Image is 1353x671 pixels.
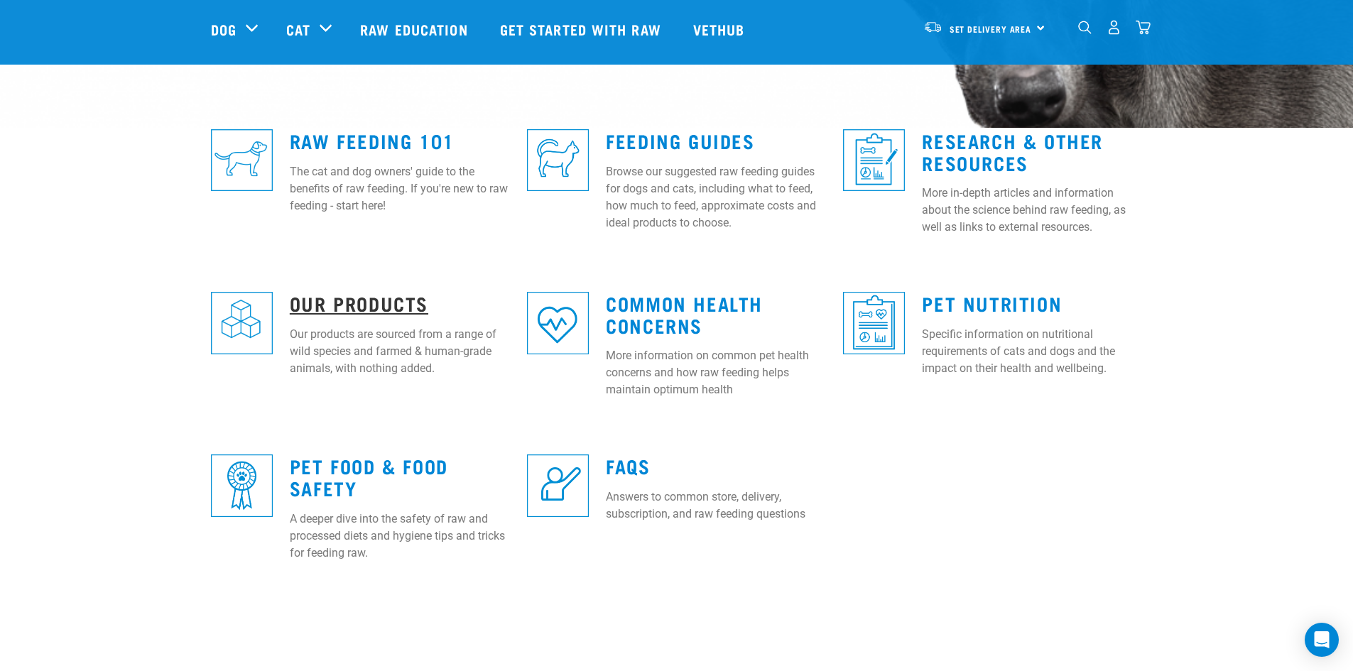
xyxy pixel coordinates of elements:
[606,347,826,398] p: More information on common pet health concerns and how raw feeding helps maintain optimum health
[527,292,589,354] img: re-icons-heart-sq-blue.png
[606,298,763,330] a: Common Health Concerns
[1305,623,1339,657] div: Open Intercom Messenger
[922,185,1142,236] p: More in-depth articles and information about the science behind raw feeding, as well as links to ...
[1136,20,1151,35] img: home-icon@2x.png
[290,511,510,562] p: A deeper dive into the safety of raw and processed diets and hygiene tips and tricks for feeding ...
[211,292,273,354] img: re-icons-cubes2-sq-blue.png
[486,1,679,58] a: Get started with Raw
[606,135,754,146] a: Feeding Guides
[290,135,455,146] a: Raw Feeding 101
[290,460,448,493] a: Pet Food & Food Safety
[286,18,310,40] a: Cat
[606,460,650,471] a: FAQs
[843,129,905,191] img: re-icons-healthcheck1-sq-blue.png
[606,163,826,231] p: Browse our suggested raw feeding guides for dogs and cats, including what to feed, how much to fe...
[923,21,942,33] img: van-moving.png
[290,326,510,377] p: Our products are sourced from a range of wild species and farmed & human-grade animals, with noth...
[922,326,1142,377] p: Specific information on nutritional requirements of cats and dogs and the impact on their health ...
[290,163,510,214] p: The cat and dog owners' guide to the benefits of raw feeding. If you're new to raw feeding - star...
[290,298,428,308] a: Our Products
[843,292,905,354] img: re-icons-healthcheck3-sq-blue.png
[950,26,1032,31] span: Set Delivery Area
[1107,20,1121,35] img: user.png
[922,298,1062,308] a: Pet Nutrition
[346,1,485,58] a: Raw Education
[679,1,763,58] a: Vethub
[211,129,273,191] img: re-icons-dog3-sq-blue.png
[606,489,826,523] p: Answers to common store, delivery, subscription, and raw feeding questions
[211,454,273,516] img: re-icons-rosette-sq-blue.png
[527,454,589,516] img: re-icons-faq-sq-blue.png
[527,129,589,191] img: re-icons-cat2-sq-blue.png
[922,135,1103,168] a: Research & Other Resources
[1078,21,1092,34] img: home-icon-1@2x.png
[211,18,237,40] a: Dog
